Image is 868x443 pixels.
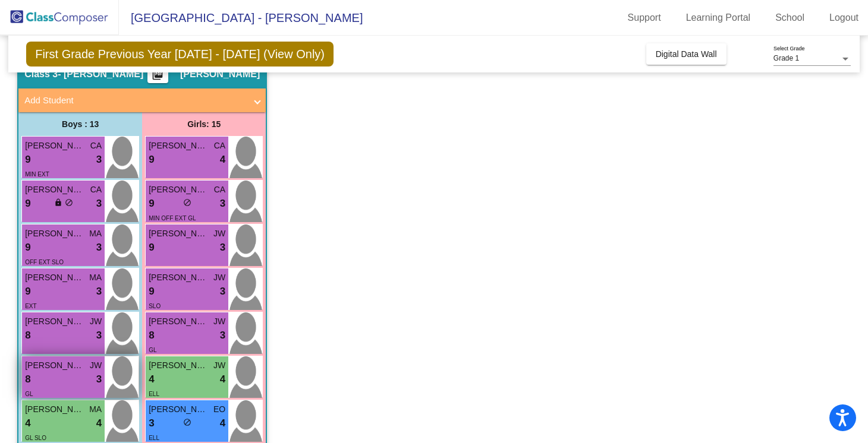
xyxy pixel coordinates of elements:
[149,347,156,353] span: GL
[183,198,191,207] span: do_not_disturb_alt
[96,284,102,299] span: 3
[656,49,717,59] span: Digital Data Wall
[25,328,30,343] span: 8
[18,88,266,112] mat-expansion-panel-header: Add Student
[180,68,260,80] span: [PERSON_NAME]
[149,328,154,343] span: 8
[677,8,760,27] a: Learning Portal
[618,8,671,27] a: Support
[220,328,225,343] span: 3
[25,271,84,284] span: [PERSON_NAME]
[150,69,165,86] mat-icon: picture_as_pdf
[25,435,46,441] span: GL SLO
[149,227,208,240] span: [PERSON_NAME]
[149,215,196,221] span: MIN OFF EXT GL
[25,284,30,299] span: 9
[213,403,225,416] span: EO
[214,183,225,196] span: CA
[149,359,208,372] span: [PERSON_NAME]
[149,391,159,397] span: ELL
[25,315,84,328] span: [PERSON_NAME]
[90,183,102,196] span: CA
[220,196,225,211] span: 3
[820,8,868,27] a: Logout
[25,140,84,152] span: [PERSON_NAME]
[142,112,266,136] div: Girls: 15
[25,259,64,265] span: OFF EXT SLO
[213,271,225,284] span: JW
[220,372,225,387] span: 4
[58,68,143,80] span: - [PERSON_NAME]
[119,8,363,27] span: [GEOGRAPHIC_DATA] - [PERSON_NAME]
[25,303,36,309] span: EXT
[773,54,799,62] span: Grade 1
[25,227,84,240] span: [PERSON_NAME] [PERSON_NAME]
[96,152,102,167] span: 3
[90,140,102,152] span: CA
[96,328,102,343] span: 3
[25,372,30,387] span: 8
[646,43,727,65] button: Digital Data Wall
[149,284,154,299] span: 9
[213,315,225,328] span: JW
[149,403,208,416] span: [PERSON_NAME]
[220,284,225,299] span: 3
[25,416,30,431] span: 4
[149,435,159,441] span: ELL
[149,183,208,196] span: [PERSON_NAME]
[89,227,102,240] span: MA
[149,271,208,284] span: [PERSON_NAME]
[25,403,84,416] span: [PERSON_NAME]
[25,171,49,178] span: MIN EXT
[149,315,208,328] span: [PERSON_NAME]
[25,183,84,196] span: [PERSON_NAME]
[26,42,334,67] span: First Grade Previous Year [DATE] - [DATE] (View Only)
[213,227,225,240] span: JW
[24,94,246,107] mat-panel-title: Add Student
[25,240,30,255] span: 9
[96,240,102,255] span: 3
[149,152,154,167] span: 9
[89,403,102,416] span: MA
[147,65,168,83] button: Print Students Details
[213,359,225,372] span: JW
[149,140,208,152] span: [PERSON_NAME]
[25,196,30,211] span: 9
[220,416,225,431] span: 4
[149,196,154,211] span: 9
[25,152,30,167] span: 9
[149,416,154,431] span: 3
[220,240,225,255] span: 3
[96,372,102,387] span: 3
[90,315,102,328] span: JW
[24,68,58,80] span: Class 3
[149,303,161,309] span: SLO
[214,140,225,152] span: CA
[65,198,73,207] span: do_not_disturb_alt
[90,359,102,372] span: JW
[18,112,142,136] div: Boys : 13
[220,152,225,167] span: 4
[766,8,814,27] a: School
[149,372,154,387] span: 4
[25,359,84,372] span: [PERSON_NAME]
[89,271,102,284] span: MA
[149,240,154,255] span: 9
[96,196,102,211] span: 3
[96,416,102,431] span: 4
[54,198,62,207] span: lock
[25,391,33,397] span: GL
[183,418,191,426] span: do_not_disturb_alt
